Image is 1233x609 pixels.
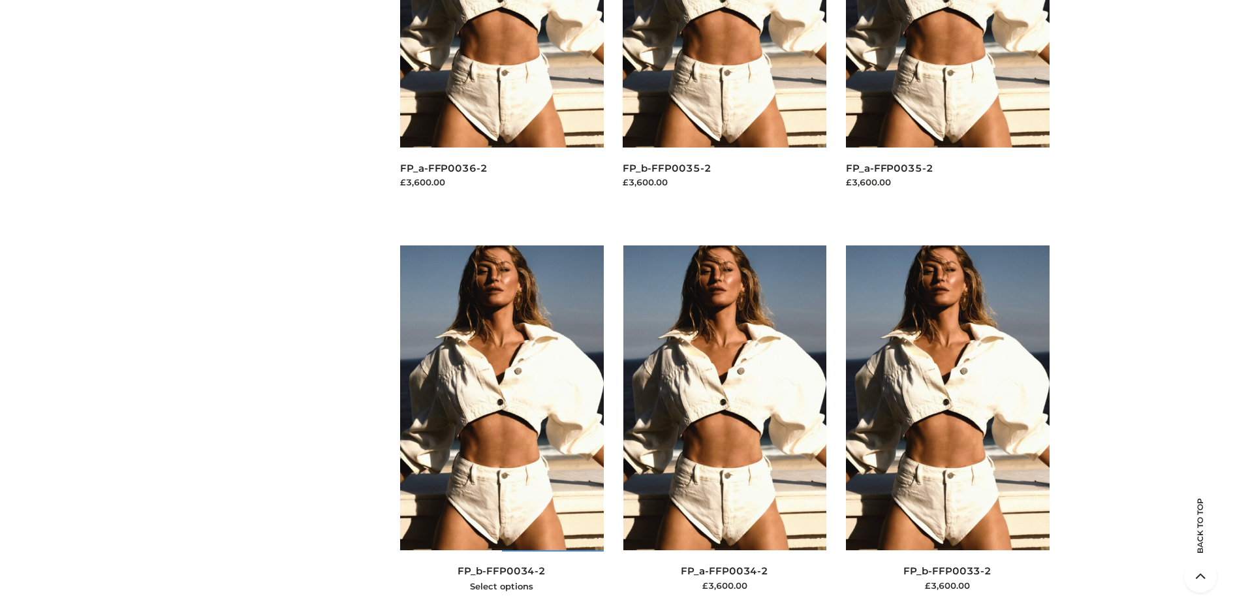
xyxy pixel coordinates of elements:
[400,176,604,189] div: £3,600.00
[458,565,546,577] a: FP_b-FFP0034-2
[623,162,711,174] a: FP_b-FFP0035-2
[623,245,827,550] img: FP_a-FFP0034-2
[702,580,708,591] span: £
[470,581,533,591] a: Select options
[702,580,747,591] bdi: 3,600.00
[903,565,991,577] a: FP_b-FFP0033-2
[1184,521,1217,554] span: Back to top
[400,162,488,174] a: FP_a-FFP0036-2
[400,245,604,550] img: FP_b-FFP0034-2
[925,580,931,591] span: £
[846,162,933,174] a: FP_a-FFP0035-2
[846,245,1050,550] img: FP_b-FFP0033-2
[925,580,970,591] bdi: 3,600.00
[846,176,1050,189] div: £3,600.00
[681,565,768,577] a: FP_a-FFP0034-2
[623,176,826,189] div: £3,600.00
